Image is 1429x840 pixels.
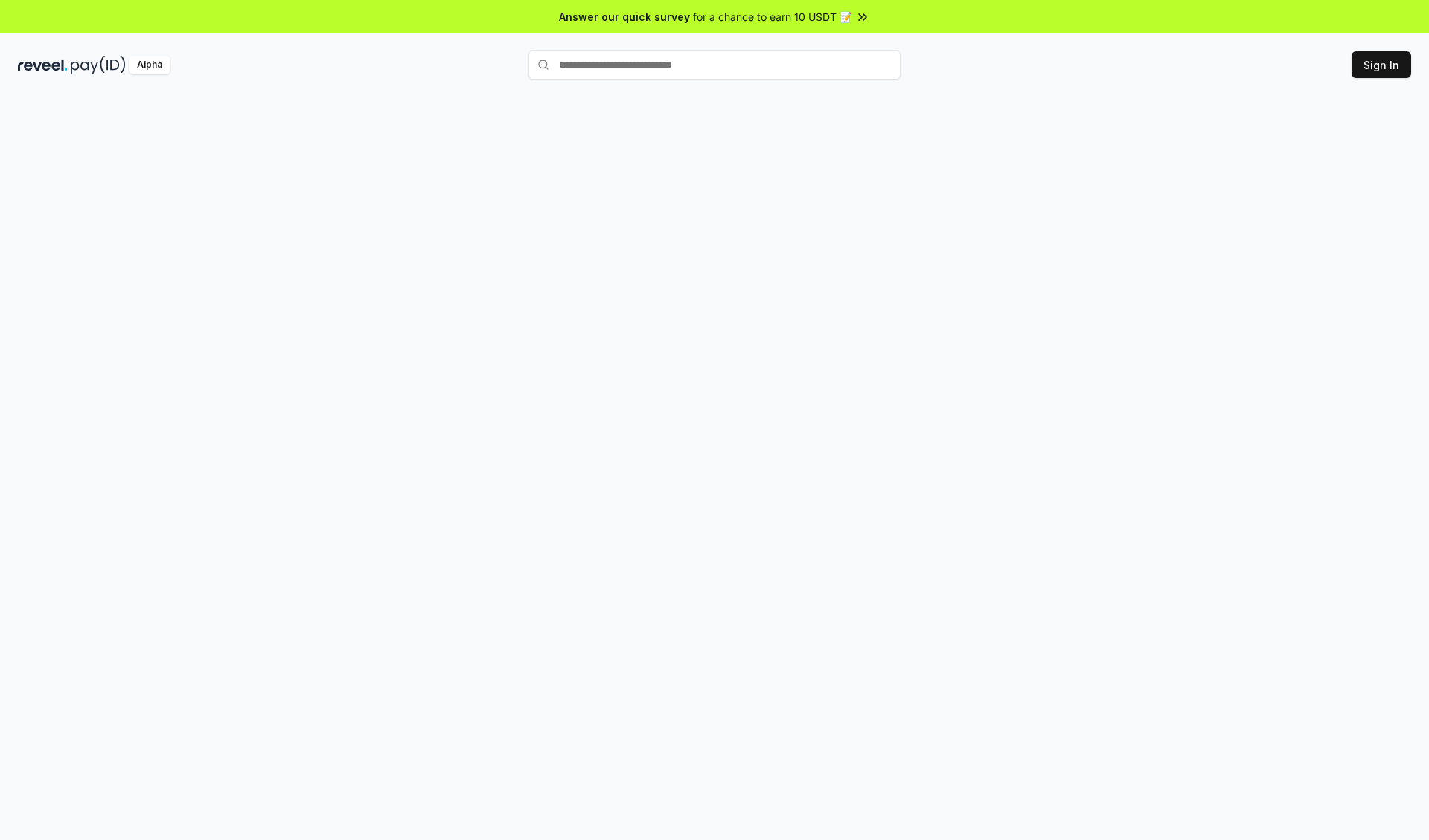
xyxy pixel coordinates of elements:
img: pay_id [71,56,126,74]
span: for a chance to earn 10 USDT 📝 [693,9,852,25]
button: Sign In [1352,51,1411,78]
img: reveel_dark [18,56,68,74]
span: Answer our quick survey [559,9,690,25]
div: Alpha [129,56,170,74]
